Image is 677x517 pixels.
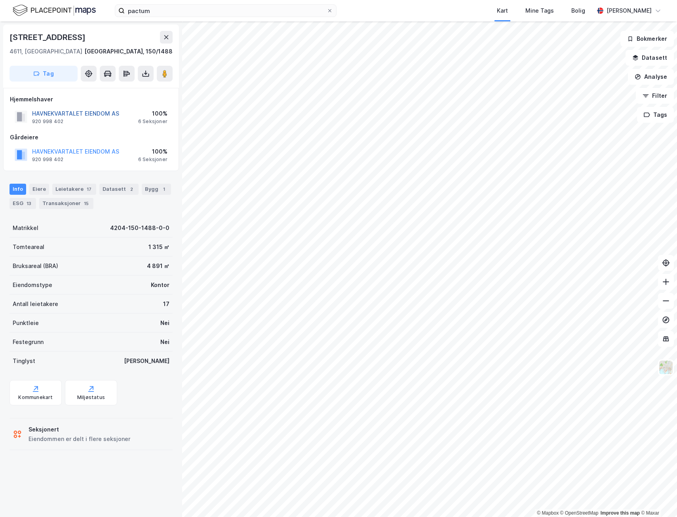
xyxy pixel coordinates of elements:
[84,47,173,56] div: [GEOGRAPHIC_DATA], 150/1488
[142,184,171,195] div: Bygg
[537,510,559,516] a: Mapbox
[29,434,130,444] div: Eiendommen er delt i flere seksjoner
[138,109,167,118] div: 100%
[560,510,599,516] a: OpenStreetMap
[163,299,169,309] div: 17
[52,184,96,195] div: Leietakere
[160,337,169,347] div: Nei
[636,88,674,104] button: Filter
[138,147,167,156] div: 100%
[138,118,167,125] div: 6 Seksjoner
[32,156,63,163] div: 920 998 402
[125,5,327,17] input: Søk på adresse, matrikkel, gårdeiere, leietakere eller personer
[82,200,90,207] div: 15
[10,31,87,44] div: [STREET_ADDRESS]
[637,107,674,123] button: Tags
[13,242,44,252] div: Tomteareal
[13,299,58,309] div: Antall leietakere
[10,66,78,82] button: Tag
[658,360,673,375] img: Z
[18,394,53,401] div: Kommunekart
[160,318,169,328] div: Nei
[85,185,93,193] div: 17
[571,6,585,15] div: Bolig
[10,184,26,195] div: Info
[607,6,652,15] div: [PERSON_NAME]
[525,6,554,15] div: Mine Tags
[13,4,96,17] img: logo.f888ab2527a4732fd821a326f86c7f29.svg
[160,185,168,193] div: 1
[10,95,172,104] div: Hjemmelshaver
[13,356,35,366] div: Tinglyst
[77,394,105,401] div: Miljøstatus
[626,50,674,66] button: Datasett
[10,198,36,209] div: ESG
[138,156,167,163] div: 6 Seksjoner
[25,200,33,207] div: 13
[99,184,139,195] div: Datasett
[29,425,130,434] div: Seksjonert
[127,185,135,193] div: 2
[637,479,677,517] iframe: Chat Widget
[497,6,508,15] div: Kart
[13,223,38,233] div: Matrikkel
[151,280,169,290] div: Kontor
[13,318,39,328] div: Punktleie
[13,337,44,347] div: Festegrunn
[10,47,82,56] div: 4611, [GEOGRAPHIC_DATA]
[10,133,172,142] div: Gårdeiere
[13,261,58,271] div: Bruksareal (BRA)
[620,31,674,47] button: Bokmerker
[147,261,169,271] div: 4 891 ㎡
[601,510,640,516] a: Improve this map
[13,280,52,290] div: Eiendomstype
[124,356,169,366] div: [PERSON_NAME]
[148,242,169,252] div: 1 315 ㎡
[29,184,49,195] div: Eiere
[32,118,63,125] div: 920 998 402
[39,198,93,209] div: Transaksjoner
[628,69,674,85] button: Analyse
[110,223,169,233] div: 4204-150-1488-0-0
